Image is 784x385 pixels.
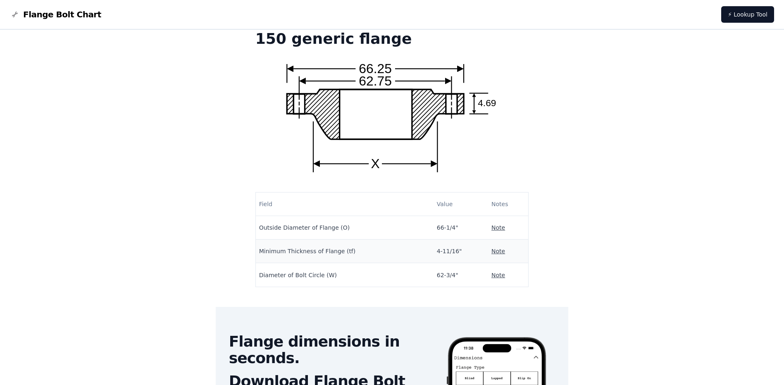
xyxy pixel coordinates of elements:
[434,216,488,240] td: 66-1/4"
[434,240,488,263] td: 4-11/16"
[478,97,496,108] text: 4.69
[721,6,774,23] a: ⚡ Lookup Tool
[10,9,101,20] a: Flange Bolt Chart LogoFlange Bolt Chart
[488,192,528,216] th: Notes
[256,263,434,287] td: Diameter of Bolt Circle (W)
[256,216,434,240] td: Outside Diameter of Flange (O)
[23,9,101,20] span: Flange Bolt Chart
[359,74,392,88] text: 62.75
[229,333,432,366] h2: Flange dimensions in seconds.
[255,14,529,47] h1: Dimensions for NPS 54 Class 150 generic flange
[359,61,392,76] text: 66.25
[256,240,434,263] td: Minimum Thickness of Flange (tf)
[491,247,505,255] button: Note
[434,192,488,216] th: Value
[491,271,505,279] button: Note
[371,156,380,171] text: X
[434,263,488,287] td: 62-3/4"
[10,10,20,19] img: Flange Bolt Chart Logo
[256,192,434,216] th: Field
[491,223,505,232] button: Note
